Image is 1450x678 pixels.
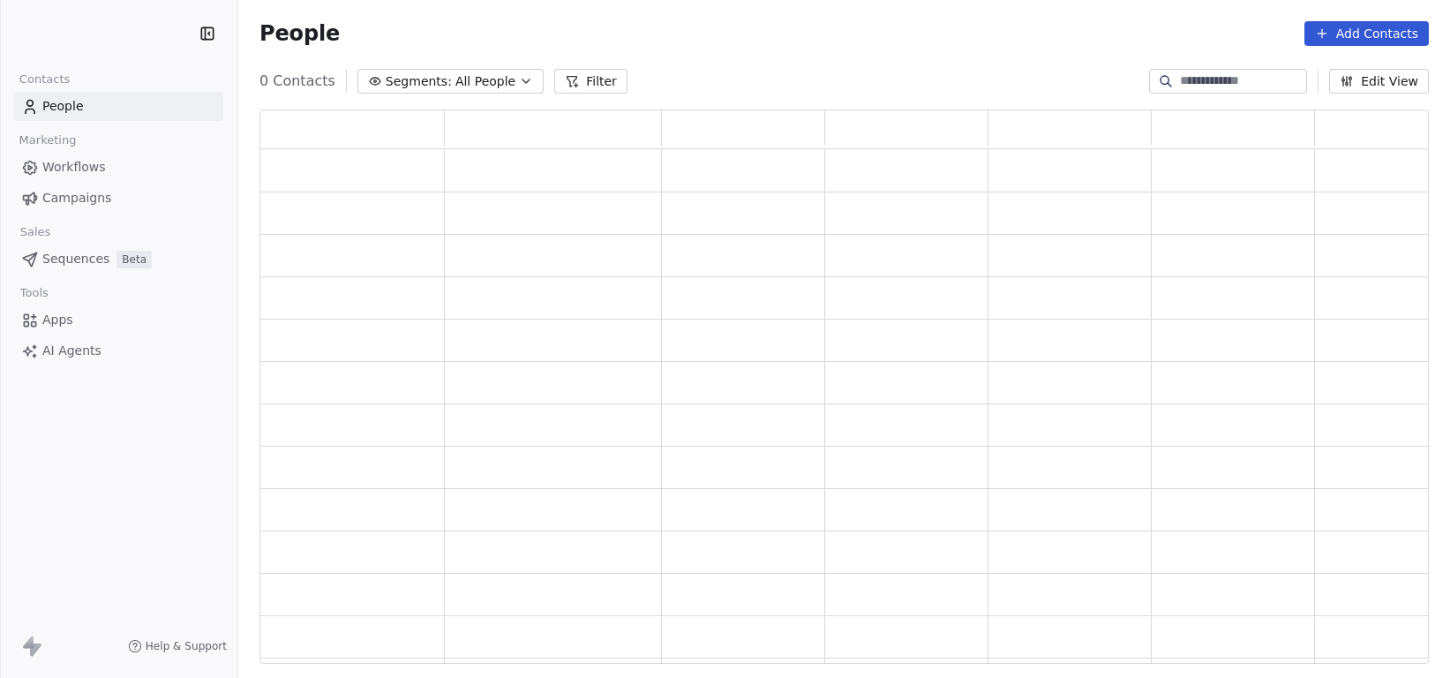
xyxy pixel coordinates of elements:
span: Campaigns [42,189,111,207]
span: Sales [12,219,58,245]
span: People [259,20,340,47]
a: Workflows [14,153,223,182]
span: All People [455,72,515,91]
a: Help & Support [128,639,227,653]
span: Contacts [11,66,78,93]
a: Apps [14,305,223,335]
span: Tools [12,280,56,306]
span: Workflows [42,158,106,177]
span: Apps [42,311,73,329]
button: Edit View [1329,69,1429,94]
button: Filter [554,69,627,94]
a: SequencesBeta [14,245,223,274]
span: Sequences [42,250,109,268]
a: People [14,92,223,121]
a: AI Agents [14,336,223,365]
span: People [42,97,84,116]
span: Segments: [386,72,452,91]
span: Marketing [11,127,84,154]
span: AI Agents [42,342,101,360]
span: 0 Contacts [259,71,335,92]
a: Campaigns [14,184,223,213]
button: Add Contacts [1304,21,1429,46]
span: Help & Support [146,639,227,653]
span: Beta [116,251,152,268]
